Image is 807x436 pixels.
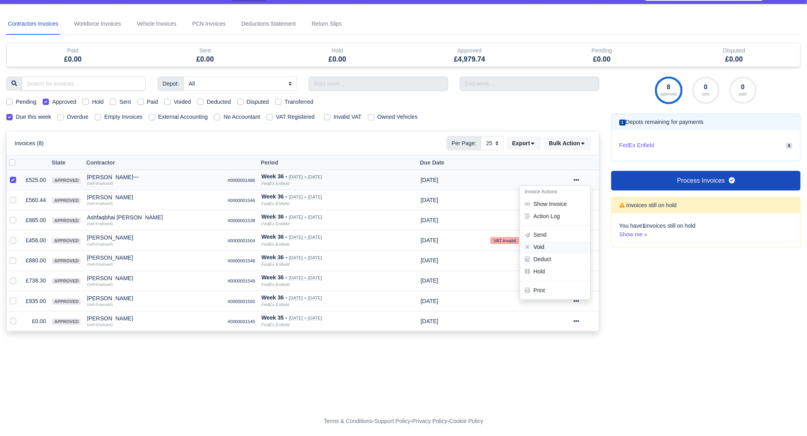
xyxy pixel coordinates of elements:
[13,55,133,64] h5: £0.00
[261,221,289,226] i: FedEx Enfield
[642,223,646,229] strong: 1
[119,97,131,107] label: Sent
[87,323,113,327] small: (Self-Employed)
[228,238,255,243] small: #0000001504
[87,255,221,260] div: [PERSON_NAME]
[490,237,519,244] small: VAT-Invalid
[22,77,146,91] input: Search for invoices...
[542,46,662,55] div: Pending
[261,322,289,327] i: FedEx Enfield
[420,237,438,243] span: 5 days from now
[228,178,255,183] small: #0000001486
[147,97,158,107] label: Paid
[520,253,590,266] button: Deduct
[145,55,265,64] h5: £0.00
[786,143,792,149] span: 8
[52,218,81,224] span: approved
[135,13,178,35] a: Vehicle Invoices
[520,284,590,296] a: Print
[23,251,49,271] td: £880.00
[674,46,794,55] div: Disputed
[139,43,271,67] div: Sent
[178,417,629,426] div: - - -
[507,137,544,150] div: Export
[420,318,438,324] span: 5 days from now
[619,119,704,125] h6: Depots remaining for payments
[16,97,36,107] label: Pending
[674,55,794,64] h5: £0.00
[420,217,438,223] span: 5 days from now
[87,303,113,307] small: (Self-Employed)
[87,182,113,185] small: (Self-Employed)
[261,193,287,200] strong: Week 36 -
[49,155,84,170] th: State
[23,190,49,210] td: £560.44
[520,241,590,253] button: Void
[420,197,438,203] span: 5 days from now
[207,97,231,107] label: Deducted
[223,112,260,122] label: No Accountant
[612,213,801,247] div: You have invoices still on hold
[520,229,590,241] button: Send
[92,97,103,107] label: Hold
[261,274,287,281] strong: Week 36 -
[520,265,590,277] a: Hold
[289,235,322,240] small: [DATE] » [DATE]
[87,174,221,180] div: [PERSON_NAME]
[310,13,343,35] a: Return Slips
[87,296,221,301] div: [PERSON_NAME]
[619,141,655,150] span: FedEx Enfield
[87,215,221,220] div: Ashfaqbhai [PERSON_NAME]
[619,231,647,238] a: Show me »
[261,173,287,180] strong: Week 36 -
[403,43,536,67] div: Approved
[87,316,221,321] div: [PERSON_NAME]
[261,181,289,186] i: FedEx Enfield
[377,112,418,122] label: Owned Vehicles
[289,296,322,301] small: [DATE] » [DATE]
[145,46,265,55] div: Sent
[52,299,81,305] span: approved
[542,55,662,64] h5: £0.00
[87,235,221,240] div: [PERSON_NAME]
[544,137,591,150] button: Bulk Action
[23,311,49,331] td: £0.00
[87,275,221,281] div: [PERSON_NAME]
[261,262,289,267] i: FedEx Enfield
[67,112,88,122] label: Overdue
[413,418,448,424] a: Privacy Policy
[285,97,313,107] label: Transferred
[619,202,677,209] h6: Invoices still on hold
[520,198,590,210] a: Show Invoice
[374,418,411,424] a: Support Policy
[417,155,487,170] th: Due Date
[261,213,287,220] strong: Week 36 -
[409,46,530,55] div: Approved
[23,291,49,311] td: £935.00
[7,43,139,67] div: Paid
[420,257,438,264] span: 5 days from now
[104,112,143,122] label: Empty Invoices
[23,170,49,190] td: £525.00
[768,398,807,436] iframe: Chat Widget
[87,262,113,266] small: (Self-Employed)
[520,186,590,198] h6: Invoice Actions
[52,258,81,264] span: approved
[619,138,793,153] a: FedEx Enfield 8
[420,298,438,304] span: 5 days from now
[277,46,398,55] div: Hold
[87,195,221,200] div: [PERSON_NAME]
[84,155,224,170] th: Contractor
[87,242,113,246] small: (Self-Employed)
[619,120,626,125] span: 1
[289,316,322,321] small: [DATE] » [DATE]
[520,210,590,222] button: Action Log
[536,43,668,67] div: Pending
[52,278,81,284] span: approved
[228,218,255,223] small: #0000001538
[261,302,289,307] i: FedEx Enfield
